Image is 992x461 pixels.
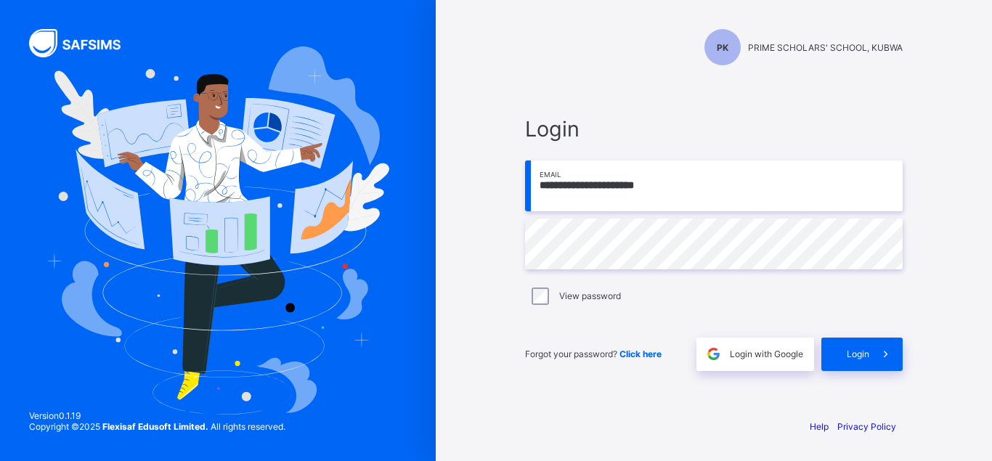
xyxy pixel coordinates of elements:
a: Help [810,421,829,432]
span: Login [847,348,869,359]
label: View password [559,290,621,301]
img: SAFSIMS Logo [29,29,138,57]
span: PK [717,42,728,53]
span: Login [525,116,903,142]
strong: Flexisaf Edusoft Limited. [102,421,208,432]
img: google.396cfc9801f0270233282035f929180a.svg [705,346,722,362]
span: Forgot your password? [525,348,662,359]
span: Copyright © 2025 All rights reserved. [29,421,285,432]
img: Hero Image [46,46,389,415]
span: PRIME SCHOLARS' SCHOOL, KUBWA [748,42,903,53]
span: Login with Google [730,348,803,359]
span: Version 0.1.19 [29,410,285,421]
a: Privacy Policy [837,421,896,432]
a: Click here [619,348,662,359]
